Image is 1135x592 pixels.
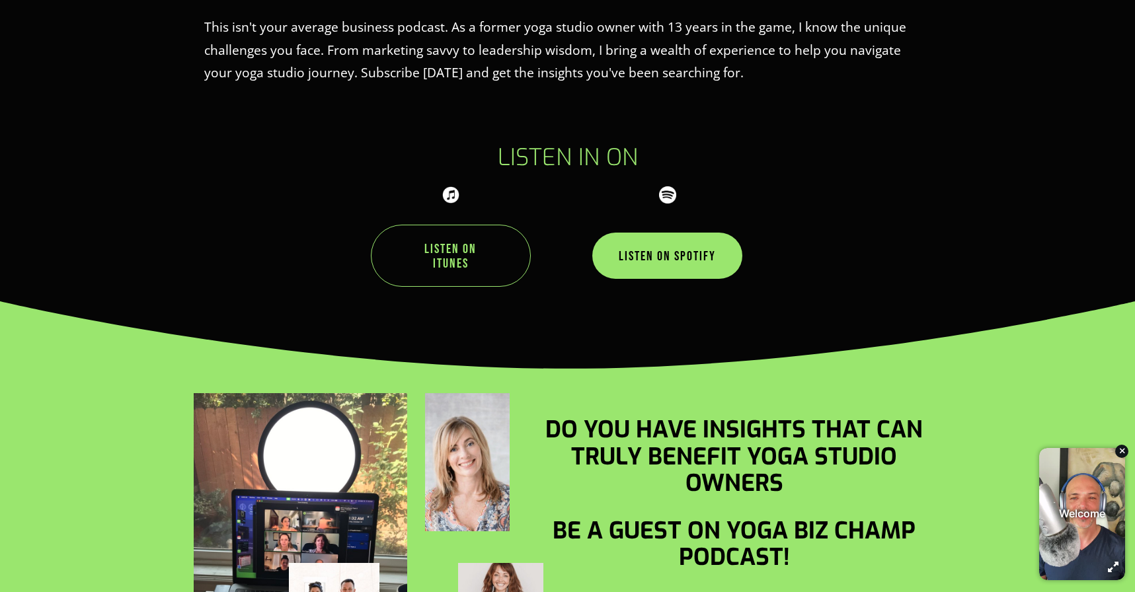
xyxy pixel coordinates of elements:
strong: Do you have insights that can truly benefit yoga studio owners [545,414,929,498]
h3: LISTEN IN ON [338,145,797,171]
a: Listen on Spotify [592,233,742,279]
strong: BE A GUEST ON YOGA BIZ CHAMP PODCAST! [553,515,921,573]
iframe: chipbot-button-iframe [1033,441,1132,589]
p: This isn't your average business podcast. As a former yoga studio owner with 13 years in the game... [204,16,931,85]
a: Listen on iTunes [371,225,530,287]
